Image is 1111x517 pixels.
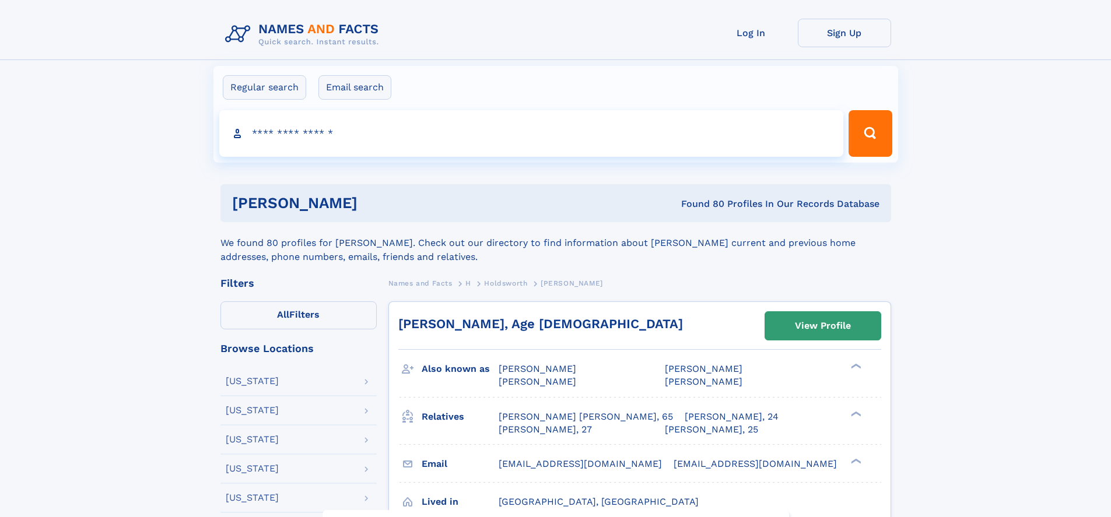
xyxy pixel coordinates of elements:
label: Email search [318,75,391,100]
div: [US_STATE] [226,493,279,502]
a: [PERSON_NAME], 25 [665,423,758,436]
span: [EMAIL_ADDRESS][DOMAIN_NAME] [499,458,662,469]
label: Filters [220,301,377,329]
span: All [277,309,289,320]
div: [US_STATE] [226,435,279,444]
div: [US_STATE] [226,406,279,415]
button: Search Button [849,110,892,157]
a: [PERSON_NAME], 24 [685,410,779,423]
a: [PERSON_NAME] [PERSON_NAME], 65 [499,410,673,423]
h1: [PERSON_NAME] [232,196,520,210]
span: [PERSON_NAME] [499,363,576,374]
h3: Relatives [422,407,499,427]
span: Holdsworth [484,279,527,287]
input: search input [219,110,844,157]
div: View Profile [795,312,851,339]
a: Holdsworth [484,276,527,290]
a: Log In [705,19,798,47]
div: ❯ [848,410,862,417]
h3: Email [422,454,499,474]
div: We found 80 profiles for [PERSON_NAME]. Check out our directory to find information about [PERSON... [220,222,891,264]
span: [PERSON_NAME] [541,279,603,287]
a: [PERSON_NAME], Age [DEMOGRAPHIC_DATA] [398,316,683,331]
span: [EMAIL_ADDRESS][DOMAIN_NAME] [674,458,837,469]
span: H [465,279,471,287]
a: H [465,276,471,290]
div: ❯ [848,363,862,370]
div: [US_STATE] [226,377,279,386]
a: View Profile [765,312,881,340]
span: [GEOGRAPHIC_DATA], [GEOGRAPHIC_DATA] [499,496,699,507]
div: Found 80 Profiles In Our Records Database [519,198,879,210]
div: [US_STATE] [226,464,279,473]
div: Browse Locations [220,343,377,354]
img: Logo Names and Facts [220,19,388,50]
label: Regular search [223,75,306,100]
a: Names and Facts [388,276,453,290]
span: [PERSON_NAME] [499,376,576,387]
a: [PERSON_NAME], 27 [499,423,592,436]
div: ❯ [848,457,862,465]
h3: Lived in [422,492,499,512]
span: [PERSON_NAME] [665,363,742,374]
div: Filters [220,278,377,289]
a: Sign Up [798,19,891,47]
h3: Also known as [422,359,499,379]
span: [PERSON_NAME] [665,376,742,387]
